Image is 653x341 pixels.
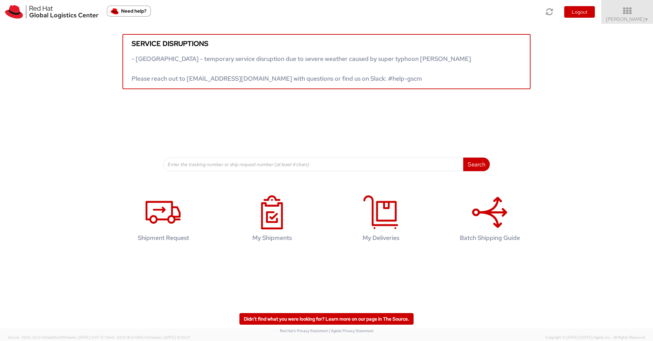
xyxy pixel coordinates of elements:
[112,188,214,252] a: Shipment Request
[65,335,104,340] span: master, [DATE] 11:47:12
[119,234,207,241] h4: Shipment Request
[107,5,151,17] button: Need help?
[105,335,190,340] span: Client: 2025.18.0-fd567a5
[439,188,541,252] a: Batch Shipping Guide
[163,158,464,171] input: Enter the tracking number or ship request number (at least 4 chars)
[5,5,98,19] img: rh-logistics-00dfa346123c4ec078e1.svg
[239,313,414,325] a: Didn't find what you were looking for? Learn more on our page in The Source.
[337,234,425,241] h4: My Deliveries
[463,158,490,171] button: Search
[228,234,316,241] h4: My Shipments
[545,335,645,340] span: Copyright © [DATE]-[DATE] Agistix Inc., All Rights Reserved
[564,6,595,18] button: Logout
[446,234,534,241] h4: Batch Shipping Guide
[221,188,323,252] a: My Shipments
[330,188,432,252] a: My Deliveries
[606,16,649,22] span: [PERSON_NAME]
[132,40,521,47] h5: Service disruptions
[132,55,471,82] span: - [GEOGRAPHIC_DATA] - temporary service disruption due to severe weather caused by super typhoon ...
[280,328,328,333] a: Red Hat's Privacy Statement
[122,34,531,89] a: Service disruptions - [GEOGRAPHIC_DATA] - temporary service disruption due to severe weather caus...
[644,17,649,22] span: ▼
[329,328,373,333] a: | Agistix Privacy Statement
[150,335,190,340] span: master, [DATE] 10:01:07
[8,335,104,340] span: Server: 2025.20.0-5efa686e39f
